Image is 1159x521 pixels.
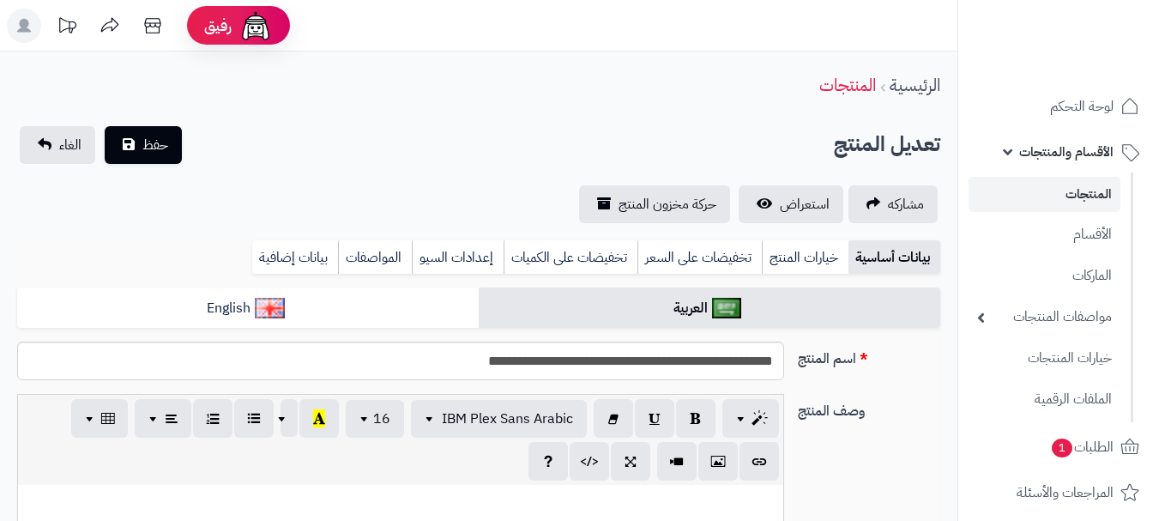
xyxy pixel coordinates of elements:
[252,240,338,275] a: بيانات إضافية
[969,216,1120,253] a: الأقسام
[142,135,168,155] span: حفظ
[712,298,742,318] img: العربية
[479,288,940,330] a: العربية
[969,472,1149,513] a: المراجعات والأسئلة
[204,15,232,36] span: رفيق
[442,409,573,429] span: IBM Plex Sans Arabic
[338,240,412,275] a: المواصفات
[504,240,637,275] a: تخفيضات على الكميات
[346,400,404,438] button: 16
[238,9,273,43] img: ai-face.png
[1052,439,1072,457] span: 1
[969,340,1120,377] a: خيارات المنتجات
[412,240,504,275] a: إعدادات السيو
[20,126,95,164] a: الغاء
[969,257,1120,294] a: الماركات
[791,342,947,369] label: اسم المنتج
[17,288,479,330] a: English
[969,427,1149,468] a: الطلبات1
[848,185,938,223] a: مشاركه
[969,86,1149,127] a: لوحة التحكم
[59,135,81,155] span: الغاء
[619,194,716,215] span: حركة مخزون المنتج
[739,185,843,223] a: استعراض
[1019,140,1114,164] span: الأقسام والمنتجات
[373,409,390,429] span: 16
[1050,435,1114,459] span: الطلبات
[780,194,830,215] span: استعراض
[834,127,940,162] h2: تعديل المنتج
[819,72,876,98] a: المنتجات
[762,240,848,275] a: خيارات المنتج
[791,394,947,421] label: وصف المنتج
[888,194,924,215] span: مشاركه
[105,126,182,164] button: حفظ
[255,298,285,318] img: English
[1050,94,1114,118] span: لوحة التحكم
[890,72,940,98] a: الرئيسية
[969,299,1120,336] a: مواصفات المنتجات
[411,400,587,438] button: IBM Plex Sans Arabic
[637,240,762,275] a: تخفيضات على السعر
[848,240,940,275] a: بيانات أساسية
[1017,481,1114,505] span: المراجعات والأسئلة
[969,381,1120,418] a: الملفات الرقمية
[579,185,730,223] a: حركة مخزون المنتج
[969,177,1120,212] a: المنتجات
[45,9,88,47] a: تحديثات المنصة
